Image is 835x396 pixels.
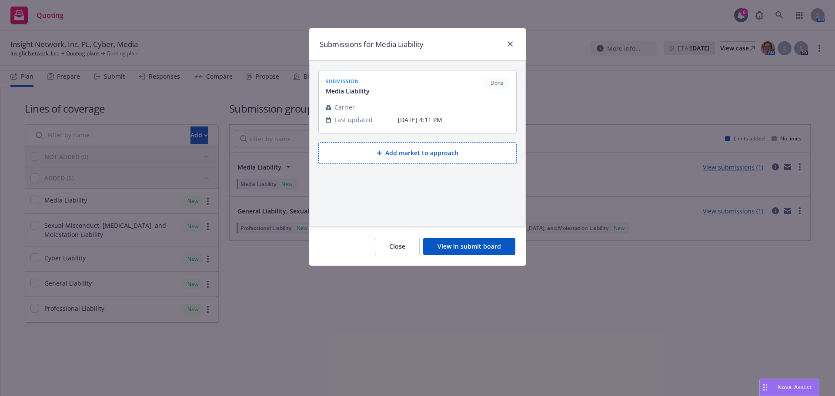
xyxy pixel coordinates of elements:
[488,79,506,87] span: Done
[334,103,355,112] span: Carrier
[320,39,424,50] h1: Submissions for Media Liability
[423,238,515,255] button: View in submit board
[326,87,370,96] span: Media Liability
[334,115,373,124] span: Last updated
[505,39,515,49] a: close
[760,379,771,396] div: Drag to move
[318,142,517,164] button: Add market to approach
[778,383,812,391] span: Nova Assist
[375,238,420,255] button: Close
[398,115,509,124] span: [DATE] 4:11 PM
[759,379,819,396] button: Nova Assist
[326,77,370,85] span: submission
